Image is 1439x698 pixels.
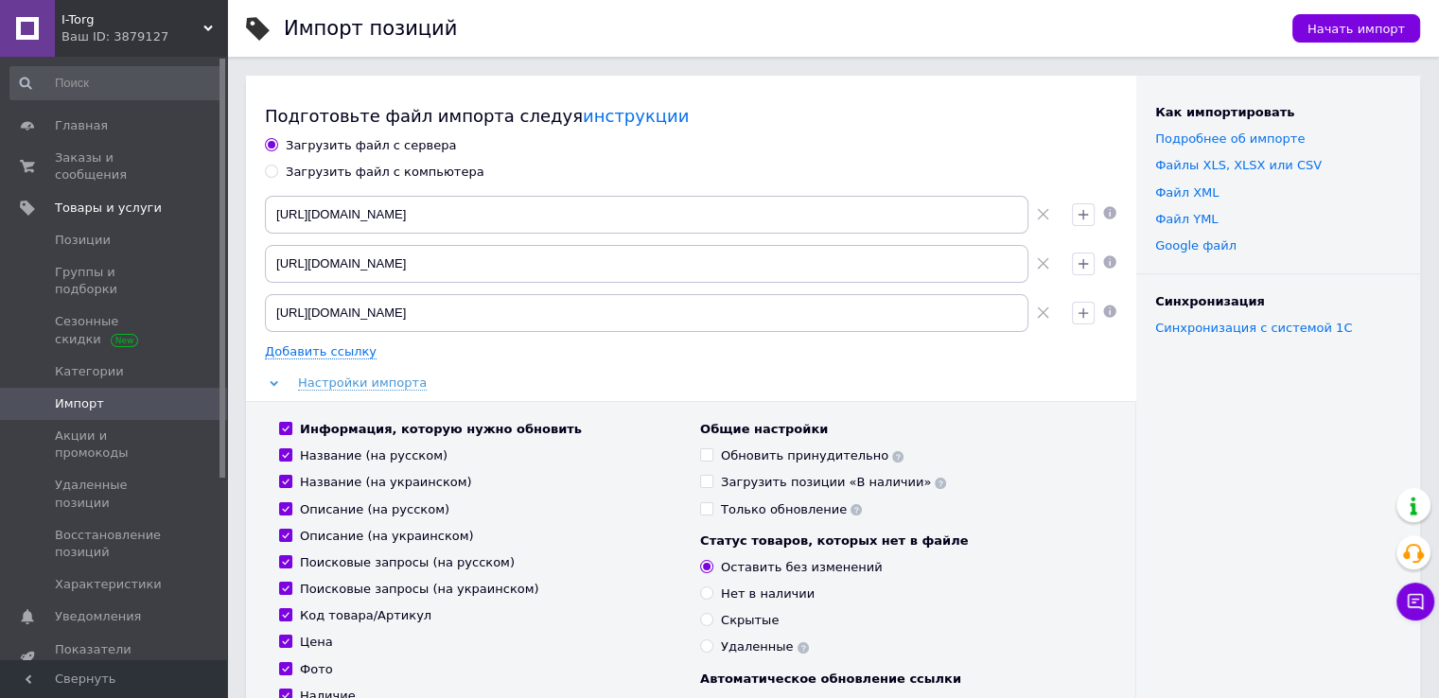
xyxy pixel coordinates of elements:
[721,559,883,576] div: Оставить без изменений
[1155,212,1218,226] a: Файл YML
[1155,185,1219,200] a: Файл XML
[9,66,223,100] input: Поиск
[265,294,1028,332] input: Укажите ссылку
[265,245,1028,283] input: Укажите ссылку
[1292,14,1420,43] button: Начать импорт
[300,447,447,464] div: Название (на русском)
[721,501,862,518] div: Только обновление
[55,200,162,217] span: Товары и услуги
[700,532,1102,550] div: Статус товаров, которых нет в файле
[55,395,104,412] span: Импорт
[55,117,108,134] span: Главная
[55,149,175,183] span: Заказы и сообщения
[300,501,449,518] div: Описание (на русском)
[55,527,175,561] span: Восстановление позиций
[1155,158,1322,172] a: Файлы ХLS, XLSX или CSV
[55,428,175,462] span: Акции и промокоды
[286,164,484,181] div: Загрузить файл с компьютера
[55,608,141,625] span: Уведомления
[55,576,162,593] span: Характеристики
[286,137,456,154] div: Загрузить файл с сервера
[721,612,779,629] div: Скрытые
[1155,321,1352,335] a: Синхронизация с системой 1С
[300,421,582,438] div: Информация, которую нужно обновить
[284,17,457,40] h1: Импорт позиций
[265,104,1117,128] div: Подготовьте файл импорта следуя
[300,554,515,571] div: Поисковые запросы (на русском)
[721,474,946,491] div: Загрузить позиции «В наличии»
[1155,238,1237,253] a: Google файл
[55,363,124,380] span: Категории
[300,661,333,678] div: Фото
[298,375,427,391] span: Настройки импорта
[55,477,175,511] span: Удаленные позиции
[1155,293,1401,310] div: Синхронизация
[1396,583,1434,620] button: Чат с покупателем
[61,11,203,28] span: I-Torg
[55,313,175,347] span: Сезонные скидки
[55,264,175,298] span: Группы и подборки
[700,671,1102,688] div: Автоматическое обновление ссылки
[300,634,333,651] div: Цена
[55,641,175,675] span: Показатели работы компании
[583,106,689,126] a: инструкции
[61,28,227,45] div: Ваш ID: 3879127
[700,421,1102,438] div: Общие настройки
[265,344,377,359] span: Добавить ссылку
[721,585,815,602] div: Нет в наличии
[300,607,431,624] div: Код товара/Артикул
[265,196,1028,234] input: Укажите ссылку
[300,581,539,598] div: Поисковые запросы (на украинском)
[1307,22,1405,36] span: Начать импорт
[1155,104,1401,121] div: Как импортировать
[300,528,474,545] div: Описание (на украинском)
[55,232,111,249] span: Позиции
[1155,131,1305,146] a: Подробнее об импорте
[721,638,809,655] div: Удаленные
[300,474,472,491] div: Название (на украинском)
[721,447,904,464] div: Обновить принудительно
